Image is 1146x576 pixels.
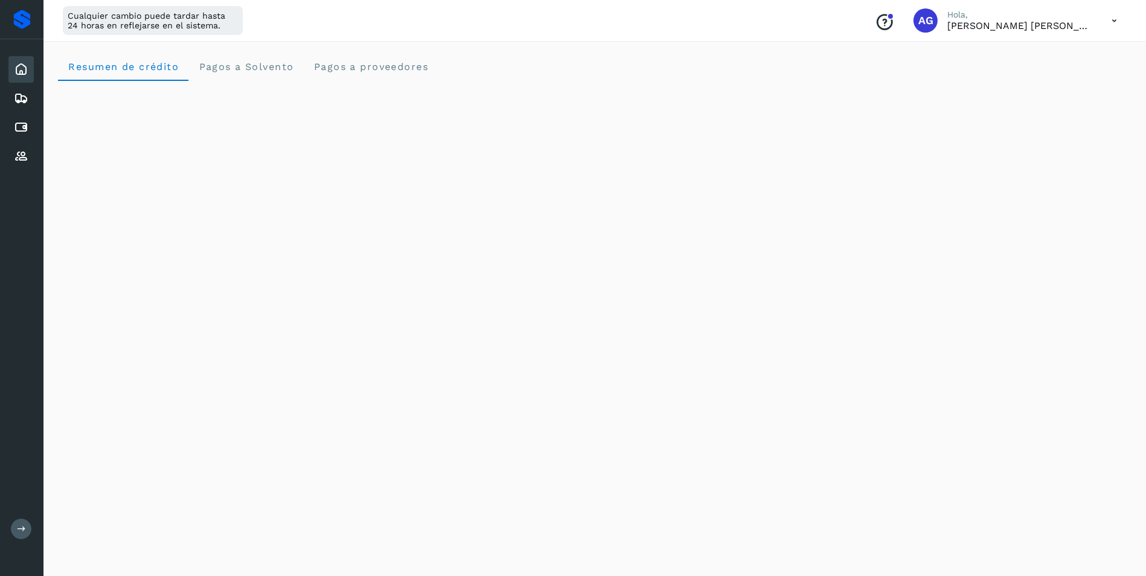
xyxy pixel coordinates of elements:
div: Embarques [8,85,34,112]
div: Proveedores [8,143,34,170]
div: Inicio [8,56,34,83]
div: Cualquier cambio puede tardar hasta 24 horas en reflejarse en el sistema. [63,6,243,35]
span: Pagos a Solvento [198,61,294,72]
p: Hola, [947,10,1092,20]
div: Cuentas por pagar [8,114,34,141]
span: Resumen de crédito [68,61,179,72]
span: Pagos a proveedores [313,61,428,72]
p: Abigail Gonzalez Leon [947,20,1092,31]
